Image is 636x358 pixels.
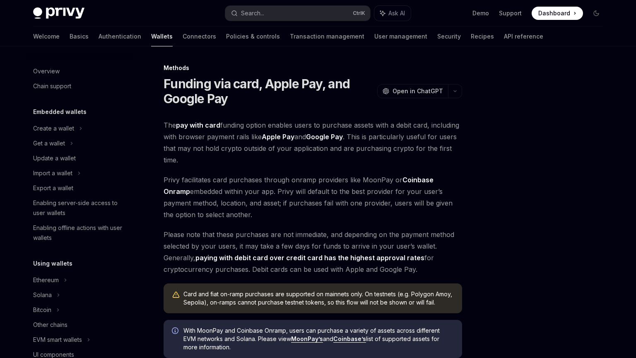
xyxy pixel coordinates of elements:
img: dark logo [33,7,84,19]
h5: Embedded wallets [33,107,87,117]
strong: Apple Pay [262,133,294,141]
h1: Funding via card, Apple Pay, and Google Pay [164,76,374,106]
div: Overview [33,66,60,76]
div: Create a wallet [33,123,74,133]
span: Dashboard [538,9,570,17]
h5: Using wallets [33,259,72,268]
button: Search...CtrlK [225,6,370,21]
div: Chain support [33,81,71,91]
div: Other chains [33,320,67,330]
div: EVM smart wallets [33,335,82,345]
button: Open in ChatGPT [377,84,448,98]
a: Basics [70,27,89,46]
a: User management [374,27,427,46]
a: Enabling offline actions with user wallets [26,220,132,245]
a: Wallets [151,27,173,46]
div: Solana [33,290,52,300]
div: Export a wallet [33,183,73,193]
a: Dashboard [532,7,583,20]
div: Get a wallet [33,138,65,148]
strong: pay with card [176,121,220,129]
a: Update a wallet [26,151,132,166]
a: Connectors [183,27,216,46]
a: Chain support [26,79,132,94]
a: Policies & controls [226,27,280,46]
span: With MoonPay and Coinbase Onramp, users can purchase a variety of assets across different EVM net... [183,327,454,351]
a: Export a wallet [26,181,132,196]
button: Ask AI [374,6,411,21]
strong: Google Pay [306,133,343,141]
div: Ethereum [33,275,59,285]
strong: paying with debit card over credit card has the highest approval rates [195,254,424,262]
a: Overview [26,64,132,79]
span: Privy facilitates card purchases through onramp providers like MoonPay or embedded within your ap... [164,174,462,220]
div: Methods [164,64,462,72]
div: Enabling server-side access to user wallets [33,198,128,218]
a: MoonPay’s [291,335,323,343]
svg: Info [172,327,180,336]
svg: Warning [172,291,180,299]
a: Transaction management [290,27,364,46]
div: Enabling offline actions with user wallets [33,223,128,243]
button: Toggle dark mode [590,7,603,20]
a: Demo [472,9,489,17]
a: Support [499,9,522,17]
a: API reference [504,27,543,46]
span: The funding option enables users to purchase assets with a debit card, including with browser pay... [164,119,462,166]
div: Import a wallet [33,168,72,178]
a: Authentication [99,27,141,46]
a: Other chains [26,317,132,332]
a: Recipes [471,27,494,46]
a: Coinbase’s [333,335,366,343]
div: Bitcoin [33,305,51,315]
span: Ctrl K [353,10,365,17]
div: Search... [241,8,264,18]
div: Update a wallet [33,153,76,163]
span: Ask AI [388,9,405,17]
a: Enabling server-side access to user wallets [26,196,132,220]
span: Please note that these purchases are not immediate, and depending on the payment method selected ... [164,229,462,275]
a: Security [437,27,461,46]
a: Welcome [33,27,60,46]
span: Open in ChatGPT [393,87,443,95]
div: Card and fiat on-ramp purchases are supported on mainnets only. On testnets (e.g. Polygon Amoy, S... [183,290,454,307]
